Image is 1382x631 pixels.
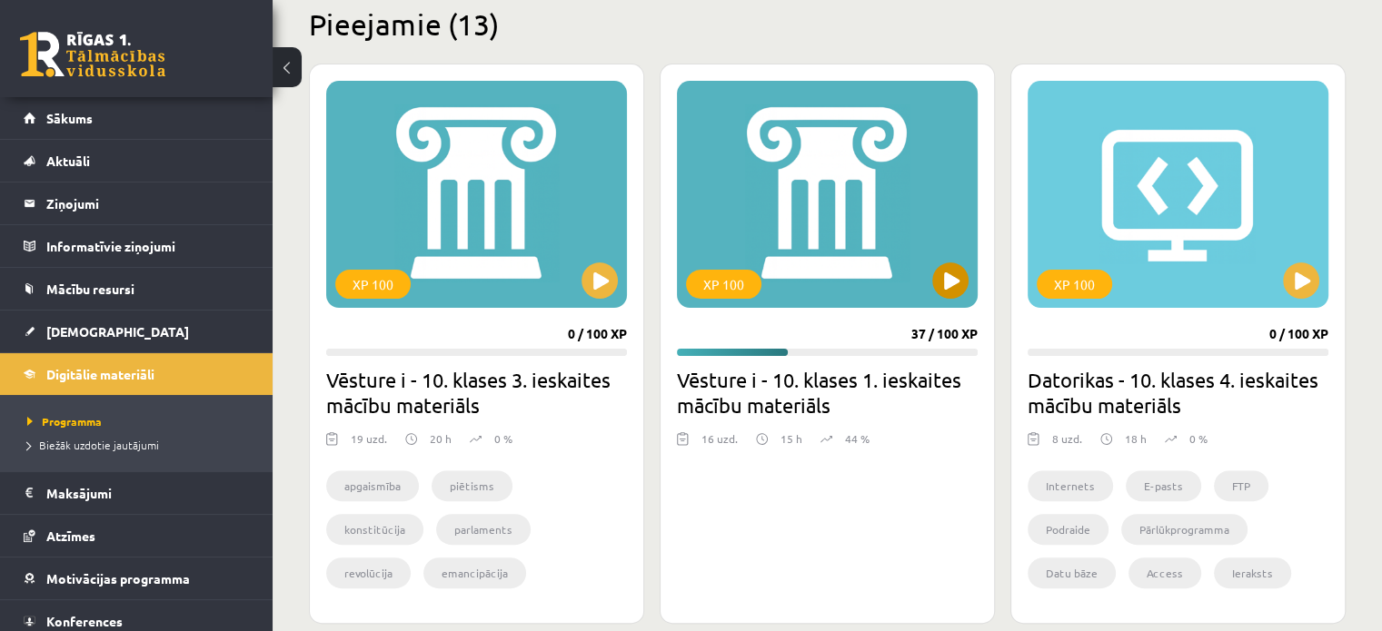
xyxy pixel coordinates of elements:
[24,140,250,182] a: Aktuāli
[24,353,250,395] a: Digitālie materiāli
[326,514,423,545] li: konstitūcija
[1028,557,1116,588] li: Datu bāze
[1128,557,1201,588] li: Access
[326,470,419,501] li: apgaismība
[46,527,95,544] span: Atzīmes
[46,613,123,629] span: Konferences
[1121,514,1248,545] li: Pārlūkprogramma
[27,438,159,452] span: Biežāk uzdotie jautājumi
[24,515,250,557] a: Atzīmes
[677,367,978,418] h2: Vēsture i - 10. klases 1. ieskaites mācību materiāls
[432,470,512,501] li: piētisms
[1028,367,1328,418] h2: Datorikas - 10. klases 4. ieskaites mācību materiāls
[1028,514,1109,545] li: Podraide
[27,437,254,453] a: Biežāk uzdotie jautājumi
[1125,430,1147,447] p: 18 h
[24,557,250,599] a: Motivācijas programma
[24,268,250,310] a: Mācību resursi
[309,6,1346,42] h2: Pieejamie (13)
[46,110,93,126] span: Sākums
[1189,430,1208,447] p: 0 %
[46,366,154,382] span: Digitālie materiāli
[1028,470,1113,501] li: Internets
[27,413,254,429] a: Programma
[46,472,250,514] legend: Maksājumi
[430,430,452,447] p: 20 h
[24,472,250,514] a: Maksājumi
[1052,430,1082,458] div: 8 uzd.
[46,182,250,224] legend: Ziņojumi
[24,225,250,267] a: Informatīvie ziņojumi
[1214,470,1268,501] li: FTP
[686,270,761,299] div: XP 100
[27,414,102,429] span: Programma
[780,430,802,447] p: 15 h
[24,311,250,352] a: [DEMOGRAPHIC_DATA]
[46,153,90,169] span: Aktuāli
[423,557,526,588] li: emancipācija
[701,430,738,458] div: 16 uzd.
[494,430,512,447] p: 0 %
[436,514,531,545] li: parlaments
[46,323,189,340] span: [DEMOGRAPHIC_DATA]
[326,557,411,588] li: revolūcija
[20,32,165,77] a: Rīgas 1. Tālmācības vidusskola
[1037,270,1112,299] div: XP 100
[1126,470,1201,501] li: E-pasts
[335,270,411,299] div: XP 100
[46,281,134,297] span: Mācību resursi
[46,225,250,267] legend: Informatīvie ziņojumi
[24,97,250,139] a: Sākums
[24,182,250,224] a: Ziņojumi
[845,430,870,447] p: 44 %
[351,430,387,458] div: 19 uzd.
[1214,557,1291,588] li: Ieraksts
[326,367,627,418] h2: Vēsture i - 10. klases 3. ieskaites mācību materiāls
[46,570,190,587] span: Motivācijas programma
